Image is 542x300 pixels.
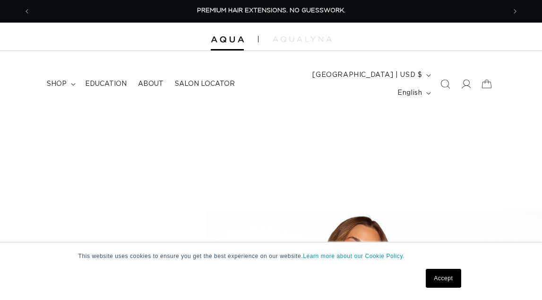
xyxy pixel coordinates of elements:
[312,70,422,80] span: [GEOGRAPHIC_DATA] | USD $
[169,74,241,94] a: Salon Locator
[392,84,435,102] button: English
[197,8,345,14] span: PREMIUM HAIR EXTENSIONS. NO GUESSWORK.
[79,74,132,94] a: Education
[426,269,461,288] a: Accept
[273,36,332,42] img: aqualyna.com
[505,2,525,20] button: Next announcement
[85,80,127,88] span: Education
[435,74,456,94] summary: Search
[132,74,169,94] a: About
[78,252,464,260] p: This website uses cookies to ensure you get the best experience on our website.
[303,253,404,259] a: Learn more about our Cookie Policy.
[47,80,67,88] span: shop
[211,36,244,43] img: Aqua Hair Extensions
[138,80,163,88] span: About
[175,80,235,88] span: Salon Locator
[397,88,422,98] span: English
[17,2,37,20] button: Previous announcement
[307,66,435,84] button: [GEOGRAPHIC_DATA] | USD $
[41,74,79,94] summary: shop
